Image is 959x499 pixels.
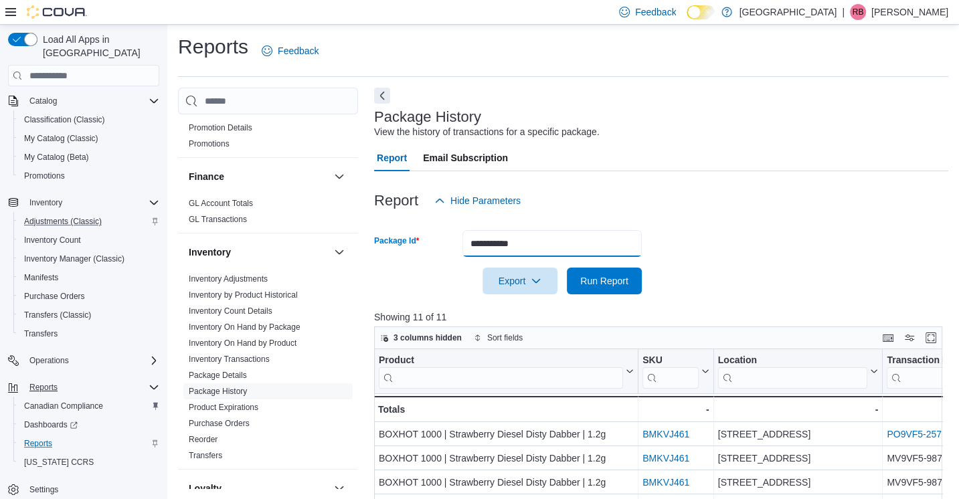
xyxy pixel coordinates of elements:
[13,453,165,472] button: [US_STATE] CCRS
[189,199,253,208] a: GL Account Totals
[189,322,300,332] a: Inventory On Hand by Package
[189,322,300,332] span: Inventory On Hand by Package
[739,4,837,20] p: [GEOGRAPHIC_DATA]
[331,244,347,260] button: Inventory
[189,482,329,495] button: Loyalty
[189,387,247,396] a: Package History
[853,4,864,20] span: RB
[189,403,258,412] a: Product Expirations
[487,332,523,343] span: Sort fields
[635,5,676,19] span: Feedback
[24,457,94,468] span: [US_STATE] CCRS
[19,307,96,323] a: Transfers (Classic)
[278,44,319,58] span: Feedback
[13,167,165,185] button: Promotions
[189,123,252,132] a: Promotion Details
[189,215,247,224] a: GL Transactions
[850,4,866,20] div: Ruby Bressan
[178,104,358,157] div: Discounts & Promotions
[189,170,224,183] h3: Finance
[718,355,868,367] div: Location
[189,139,230,148] a: Promotions
[24,171,65,181] span: Promotions
[189,245,231,259] h3: Inventory
[3,378,165,397] button: Reports
[901,330,918,346] button: Display options
[24,272,58,283] span: Manifests
[580,274,628,288] span: Run Report
[718,450,879,466] div: [STREET_ADDRESS]
[24,93,62,109] button: Catalog
[13,110,165,129] button: Classification (Classic)
[189,370,247,381] span: Package Details
[19,112,159,128] span: Classification (Classic)
[19,454,99,470] a: [US_STATE] CCRS
[19,326,159,342] span: Transfers
[24,235,81,245] span: Inventory Count
[379,426,634,442] div: BOXHOT 1000 | Strawberry Diesel Disty Dabber | 1.2g
[189,170,329,183] button: Finance
[13,249,165,268] button: Inventory Manager (Classic)
[379,474,634,490] div: BOXHOT 1000 | Strawberry Diesel Disty Dabber | 1.2g
[19,454,159,470] span: Washington CCRS
[24,419,78,430] span: Dashboards
[331,480,347,496] button: Loyalty
[189,306,272,316] span: Inventory Count Details
[3,480,165,499] button: Settings
[331,169,347,185] button: Finance
[189,245,329,259] button: Inventory
[450,194,521,207] span: Hide Parameters
[468,330,528,346] button: Sort fields
[189,435,217,444] a: Reorder
[19,232,86,248] a: Inventory Count
[13,287,165,306] button: Purchase Orders
[24,133,98,144] span: My Catalog (Classic)
[189,306,272,316] a: Inventory Count Details
[687,5,715,19] input: Dark Mode
[19,232,159,248] span: Inventory Count
[37,33,159,60] span: Load All Apps in [GEOGRAPHIC_DATA]
[642,477,689,488] a: BMKVJ461
[19,288,90,304] a: Purchase Orders
[379,355,634,389] button: Product
[880,330,896,346] button: Keyboard shortcuts
[24,379,63,395] button: Reports
[19,213,107,229] a: Adjustments (Classic)
[19,112,110,128] a: Classification (Classic)
[374,235,419,246] label: Package Id
[642,429,689,439] a: BMKVJ461
[189,290,298,300] span: Inventory by Product Historical
[19,398,108,414] a: Canadian Compliance
[178,195,358,233] div: Finance
[19,307,159,323] span: Transfers (Classic)
[394,332,462,343] span: 3 columns hidden
[29,355,69,366] span: Operations
[374,88,390,104] button: Next
[19,417,159,433] span: Dashboards
[24,291,85,302] span: Purchase Orders
[27,5,87,19] img: Cova
[19,130,104,146] a: My Catalog (Classic)
[189,198,253,209] span: GL Account Totals
[189,402,258,413] span: Product Expirations
[378,401,634,417] div: Totals
[189,338,296,348] a: Inventory On Hand by Product
[24,93,159,109] span: Catalog
[13,397,165,415] button: Canadian Compliance
[718,474,879,490] div: [STREET_ADDRESS]
[375,330,467,346] button: 3 columns hidden
[377,144,407,171] span: Report
[19,251,159,267] span: Inventory Manager (Classic)
[718,355,868,389] div: Location
[24,482,64,498] a: Settings
[29,96,57,106] span: Catalog
[189,386,247,397] span: Package History
[189,482,222,495] h3: Loyalty
[189,419,250,428] a: Purchase Orders
[24,438,52,449] span: Reports
[24,195,68,211] button: Inventory
[871,4,948,20] p: [PERSON_NAME]
[19,288,159,304] span: Purchase Orders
